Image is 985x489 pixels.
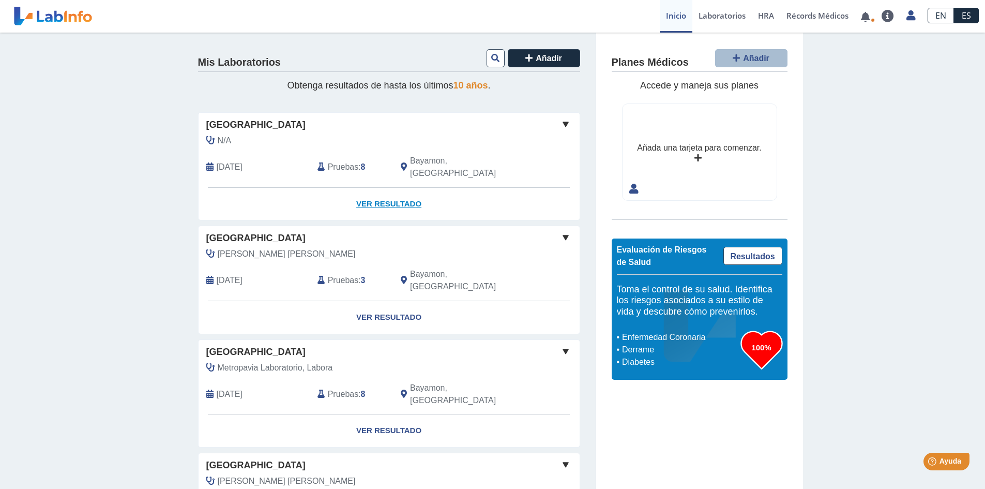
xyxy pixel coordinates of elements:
[536,54,562,63] span: Añadir
[328,388,358,401] span: Pruebas
[206,231,306,245] span: [GEOGRAPHIC_DATA]
[361,162,366,171] b: 8
[310,382,393,407] div: :
[328,274,358,287] span: Pruebas
[206,345,306,359] span: [GEOGRAPHIC_DATA]
[198,56,281,69] h4: Mis Laboratorios
[310,155,393,180] div: :
[199,301,580,334] a: Ver Resultado
[217,274,243,287] span: 2025-09-16
[218,362,333,374] span: Metropavia Laboratorio, Labora
[453,80,488,91] span: 10 años
[893,449,974,478] iframe: Help widget launcher
[328,161,358,173] span: Pruebas
[758,10,774,21] span: HRA
[206,458,306,472] span: [GEOGRAPHIC_DATA]
[723,247,782,265] a: Resultados
[619,356,741,368] li: Diabetes
[637,142,761,154] div: Añada una tarjeta para comenzar.
[361,276,366,285] b: 3
[741,341,782,354] h3: 100%
[928,8,954,23] a: EN
[743,54,769,63] span: Añadir
[617,245,707,266] span: Evaluación de Riesgos de Salud
[410,382,524,407] span: Bayamon, PR
[218,248,356,260] span: Miranda Miranda, Anisha
[287,80,490,91] span: Obtenga resultados de hasta los últimos .
[715,49,787,67] button: Añadir
[508,49,580,67] button: Añadir
[954,8,979,23] a: ES
[410,155,524,180] span: Bayamon, PR
[218,475,356,487] span: Olmeda Morales, Edwin
[217,388,243,401] span: 2025-08-23
[361,390,366,398] b: 8
[619,331,741,344] li: Enfermedad Coronaria
[640,80,759,91] span: Accede y maneja sus planes
[619,344,741,356] li: Derrame
[199,414,580,447] a: Ver Resultado
[612,56,689,69] h4: Planes Médicos
[310,268,393,293] div: :
[218,135,232,147] span: N/A
[217,161,243,173] span: 2025-10-04
[410,268,524,293] span: Bayamon, PR
[206,118,306,132] span: [GEOGRAPHIC_DATA]
[199,188,580,220] a: Ver Resultado
[617,284,782,318] h5: Toma el control de su salud. Identifica los riesgos asociados a su estilo de vida y descubre cómo...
